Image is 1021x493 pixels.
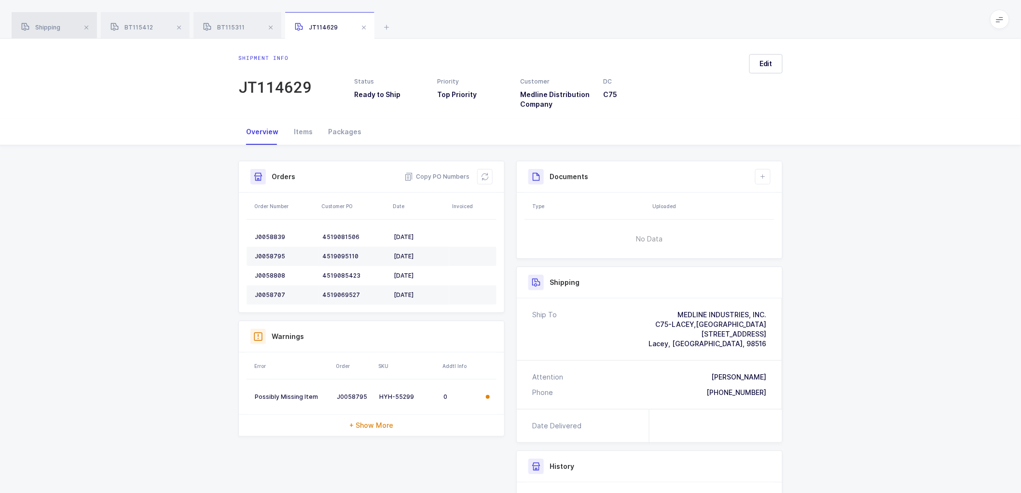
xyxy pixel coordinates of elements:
span: Lacey, [GEOGRAPHIC_DATA], 98516 [648,339,766,348]
h3: Shipping [550,278,579,287]
h3: Warnings [272,332,304,341]
span: Edit [759,59,773,69]
div: [STREET_ADDRESS] [648,329,766,339]
div: Overview [238,119,286,145]
div: 4519069527 [322,291,386,299]
div: Possibly Missing Item [255,393,329,401]
div: DC [604,77,675,86]
div: Error [254,362,330,370]
div: Phone [532,388,553,397]
div: Addtl Info [442,362,479,370]
button: Edit [749,54,783,73]
h3: Orders [272,172,295,182]
div: J0058795 [337,393,372,401]
h3: C75 [604,90,675,99]
h3: Documents [550,172,588,182]
div: 4519095110 [322,253,386,260]
div: MEDLINE INDUSTRIES, INC. [648,310,766,320]
div: Invoiced [452,202,494,210]
div: Customer PO [321,202,387,210]
h3: History [550,462,574,471]
div: Shipment info [238,54,312,62]
div: [DATE] [394,233,445,241]
h3: Top Priority [437,90,509,99]
div: Status [354,77,426,86]
span: BT115412 [110,24,153,31]
div: 0 [443,393,478,401]
div: [DATE] [394,272,445,280]
button: Copy PO Numbers [404,172,469,182]
div: Type [532,202,647,210]
span: No Data [587,225,712,254]
div: Order Number [254,202,316,210]
div: J0058795 [255,253,315,260]
div: Order [336,362,373,370]
span: JT114629 [295,24,338,31]
span: + Show More [350,421,394,430]
div: Packages [320,119,369,145]
div: 4519085423 [322,272,386,280]
div: [PERSON_NAME] [711,372,766,382]
h3: Ready to Ship [354,90,426,99]
div: C75-LACEY,[GEOGRAPHIC_DATA] [648,320,766,329]
div: [DATE] [394,291,445,299]
div: J0058839 [255,233,315,241]
div: J0058808 [255,272,315,280]
div: SKU [378,362,437,370]
div: Date [393,202,446,210]
div: HYH-55299 [379,393,436,401]
div: [PHONE_NUMBER] [706,388,766,397]
div: Attention [532,372,563,382]
div: Uploaded [652,202,772,210]
div: 4519081506 [322,233,386,241]
div: [DATE] [394,253,445,260]
div: + Show More [239,415,504,436]
span: Shipping [21,24,60,31]
div: Date Delivered [532,421,585,431]
div: Priority [437,77,509,86]
div: Customer [521,77,592,86]
span: BT115311 [203,24,245,31]
div: Ship To [532,310,557,349]
h3: Medline Distribution Company [521,90,592,109]
div: J0058707 [255,291,315,299]
div: Items [286,119,320,145]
